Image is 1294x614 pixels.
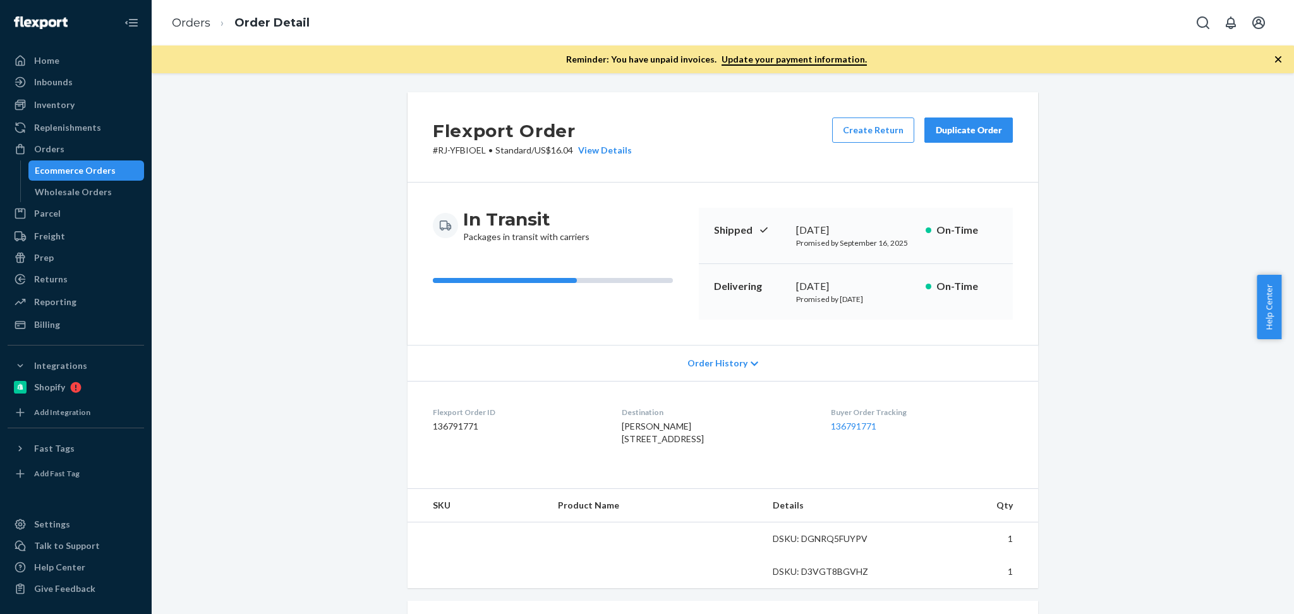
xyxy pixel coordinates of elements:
[34,76,73,88] div: Inbounds
[714,223,786,238] p: Shipped
[935,124,1002,136] div: Duplicate Order
[714,279,786,294] p: Delivering
[8,292,144,312] a: Reporting
[34,518,70,531] div: Settings
[8,402,144,423] a: Add Integration
[1257,275,1281,339] button: Help Center
[936,279,998,294] p: On-Time
[34,582,95,595] div: Give Feedback
[34,468,80,479] div: Add Fast Tag
[408,489,548,522] th: SKU
[34,359,87,372] div: Integrations
[566,53,867,66] p: Reminder: You have unpaid invoices.
[34,318,60,331] div: Billing
[172,16,210,30] a: Orders
[1246,10,1271,35] button: Open account menu
[773,533,892,545] div: DSKU: DGNRQ5FUYPV
[34,251,54,264] div: Prep
[8,226,144,246] a: Freight
[8,356,144,376] button: Integrations
[463,208,590,231] h3: In Transit
[119,10,144,35] button: Close Navigation
[1190,10,1216,35] button: Open Search Box
[8,72,144,92] a: Inbounds
[34,230,65,243] div: Freight
[8,514,144,534] a: Settings
[34,207,61,220] div: Parcel
[831,421,876,431] a: 136791771
[495,145,531,155] span: Standard
[573,144,632,157] button: View Details
[687,357,747,370] span: Order History
[796,294,916,304] p: Promised by [DATE]
[34,381,65,394] div: Shopify
[34,407,90,418] div: Add Integration
[234,16,310,30] a: Order Detail
[622,421,704,444] span: [PERSON_NAME] [STREET_ADDRESS]
[622,407,810,418] dt: Destination
[8,536,144,556] a: Talk to Support
[35,164,116,177] div: Ecommerce Orders
[8,139,144,159] a: Orders
[34,99,75,111] div: Inventory
[8,203,144,224] a: Parcel
[796,238,916,248] p: Promised by September 16, 2025
[8,557,144,577] a: Help Center
[936,223,998,238] p: On-Time
[832,117,914,143] button: Create Return
[463,208,590,243] div: Packages in transit with carriers
[8,269,144,289] a: Returns
[433,144,632,157] p: # RJ-YFBIOEL / US$16.04
[796,279,916,294] div: [DATE]
[763,489,902,522] th: Details
[8,315,144,335] a: Billing
[34,296,76,308] div: Reporting
[34,54,59,67] div: Home
[8,579,144,599] button: Give Feedback
[8,117,144,138] a: Replenishments
[796,223,916,238] div: [DATE]
[1218,10,1243,35] button: Open notifications
[8,95,144,115] a: Inventory
[35,186,112,198] div: Wholesale Orders
[433,117,632,144] h2: Flexport Order
[773,565,892,578] div: DSKU: D3VGT8BGVHZ
[162,4,320,42] ol: breadcrumbs
[34,561,85,574] div: Help Center
[902,555,1038,588] td: 1
[488,145,493,155] span: •
[902,489,1038,522] th: Qty
[548,489,763,522] th: Product Name
[34,121,101,134] div: Replenishments
[8,464,144,484] a: Add Fast Tag
[28,182,145,202] a: Wholesale Orders
[8,377,144,397] a: Shopify
[14,16,68,29] img: Flexport logo
[8,438,144,459] button: Fast Tags
[28,160,145,181] a: Ecommerce Orders
[34,539,100,552] div: Talk to Support
[924,117,1013,143] button: Duplicate Order
[8,248,144,268] a: Prep
[433,420,602,433] dd: 136791771
[8,51,144,71] a: Home
[433,407,602,418] dt: Flexport Order ID
[34,143,64,155] div: Orders
[831,407,1013,418] dt: Buyer Order Tracking
[34,442,75,455] div: Fast Tags
[722,54,867,66] a: Update your payment information.
[902,522,1038,556] td: 1
[34,273,68,286] div: Returns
